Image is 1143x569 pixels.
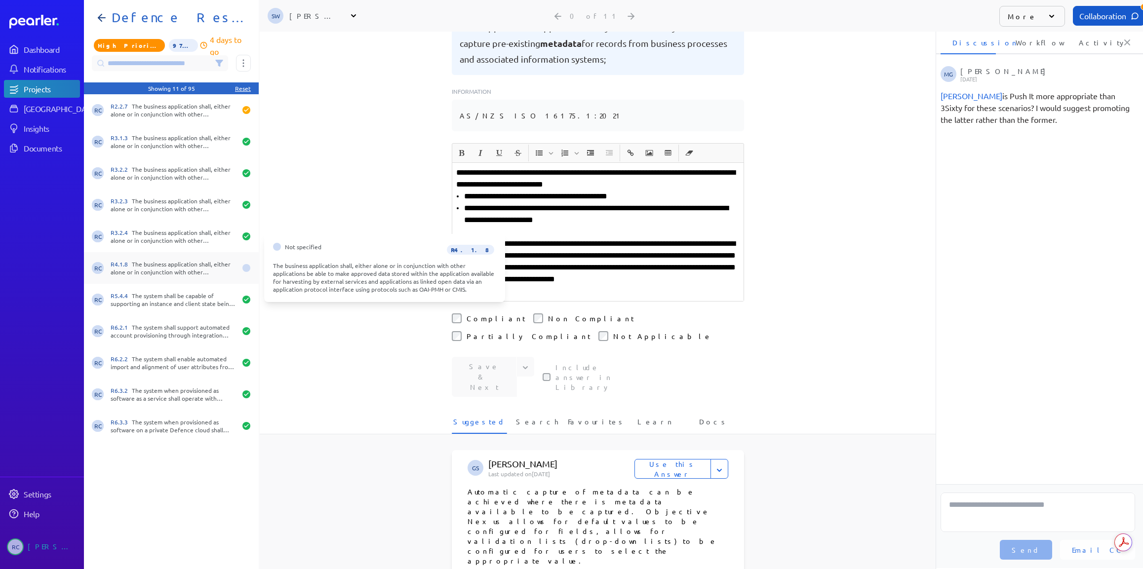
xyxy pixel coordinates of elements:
button: Email CC [1060,540,1135,560]
button: Clear Formatting [681,145,698,161]
a: Documents [4,139,80,157]
span: Robert Craig [92,294,104,305]
a: Insights [4,119,80,137]
div: [PERSON_NAME] [289,11,339,21]
span: Strike through [509,145,527,161]
a: [GEOGRAPHIC_DATA] [4,100,80,117]
span: Gary Somerville [468,460,483,476]
div: Settings [24,489,79,499]
span: Ryan Baird [941,91,1002,101]
a: Projects [4,80,80,98]
span: Insert Image [640,145,658,161]
div: [GEOGRAPHIC_DATA] [24,104,97,114]
button: Insert link [622,145,639,161]
div: The business application shall, either alone or in conjunction with other applications, be able t... [111,197,236,213]
span: Insert Unordered List [530,145,555,161]
div: The system shall enable automated import and alignment of user attributes from ENTRAID [111,355,236,371]
button: Strike through [510,145,526,161]
p: 4 days to go [210,34,251,57]
a: Settings [4,485,80,503]
button: Bold [453,145,470,161]
li: Workflow [1004,31,1059,54]
span: Robert Craig [92,420,104,432]
button: Insert Image [641,145,658,161]
div: The business application shall, either alone or in conjunction with other applications be designe... [111,102,236,118]
div: Insights [24,123,79,133]
span: R5.4.4 [111,292,132,300]
div: is Push It more appropriate than 3Sixty for these scenarios? I would suggest promoting the latter... [941,90,1135,125]
button: Underline [491,145,508,161]
div: 0 of 11 [570,11,620,20]
input: This checkbox controls whether your answer will be included in the Answer Library for future use [543,373,551,381]
span: R4.1.8 [447,245,494,255]
span: R4.1.8 [111,260,132,268]
span: Search [516,417,558,433]
span: Robert Craig [92,136,104,148]
button: Insert Unordered List [531,145,548,161]
li: Discussion [941,31,996,54]
h1: Defence Response 202509 [108,10,243,26]
div: Notifications [24,64,79,74]
span: Docs [699,417,728,433]
span: Robert Craig [92,357,104,369]
p: Last updated on [DATE] [488,470,634,478]
span: Learn [637,417,673,433]
span: Suggested [453,417,506,433]
span: R3.2.2 [111,165,132,173]
span: R6.3.3 [111,418,132,426]
label: Not Applicable [613,331,712,341]
span: Favourites [568,417,626,433]
div: [PERSON_NAME] [28,538,77,555]
span: Robert Craig [92,167,104,179]
div: The system shall be capable of supporting an instance and client state being disconnected from on... [111,292,236,307]
span: Underline [490,145,508,161]
button: Italic [472,145,489,161]
span: Email CC [1072,545,1123,555]
span: R6.2.2 [111,355,132,363]
button: Expand [710,459,728,479]
div: The business application shall, either alone or in conjunction with other applications be able to... [273,262,496,293]
span: R3.2.3 [111,197,132,205]
div: The business application shall, either alone or in conjunction with other applications, be able t... [111,228,236,244]
span: R3.2.4 [111,228,132,236]
a: Help [4,505,80,523]
span: Robert Craig [92,325,104,337]
div: Help [24,509,79,519]
a: RC[PERSON_NAME] [4,534,80,559]
span: 97% of Questions Completed [169,39,197,52]
p: [PERSON_NAME] [488,458,634,470]
li: Activity [1067,31,1122,54]
p: Information [452,87,744,96]
span: R3.1.3 [111,134,132,142]
div: The business application shall, either alone or in conjunction with other applications, be able t... [111,165,236,181]
div: Reset [235,84,251,92]
a: Dashboard [9,15,80,29]
span: Increase Indent [582,145,599,161]
span: R6.3.2 [111,386,132,394]
span: Robert Craig [92,262,104,274]
p: [DATE] [960,76,1132,82]
span: Michael Grimwade [941,66,956,82]
div: The system when provisioned as software as a service shall operate with ENTRAID Single Sign on [111,386,236,402]
span: Italic [472,145,489,161]
span: Robert Craig [92,199,104,211]
span: Send [1012,545,1040,555]
button: Send [1000,540,1052,560]
div: The system when provisioned as software on a private Defence cloud shall operate with ENTRAID Sin... [111,418,236,434]
span: Insert table [659,145,677,161]
label: This checkbox controls whether your answer will be included in the Answer Library for future use [555,362,639,392]
span: Priority [94,39,165,52]
span: Insert link [622,145,639,161]
button: Increase Indent [582,145,599,161]
span: Clear Formatting [680,145,698,161]
span: Robert Craig [92,388,104,400]
div: The business application shall, either alone or in conjunction with other applications, routinely... [111,134,236,150]
span: R6.2.1 [111,323,132,331]
a: Dashboard [4,40,80,58]
div: [PERSON_NAME] [960,66,1132,82]
span: Robert Craig [92,230,104,242]
button: Insert table [660,145,676,161]
button: Use this Answer [634,459,711,479]
span: Not specified [285,243,321,255]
